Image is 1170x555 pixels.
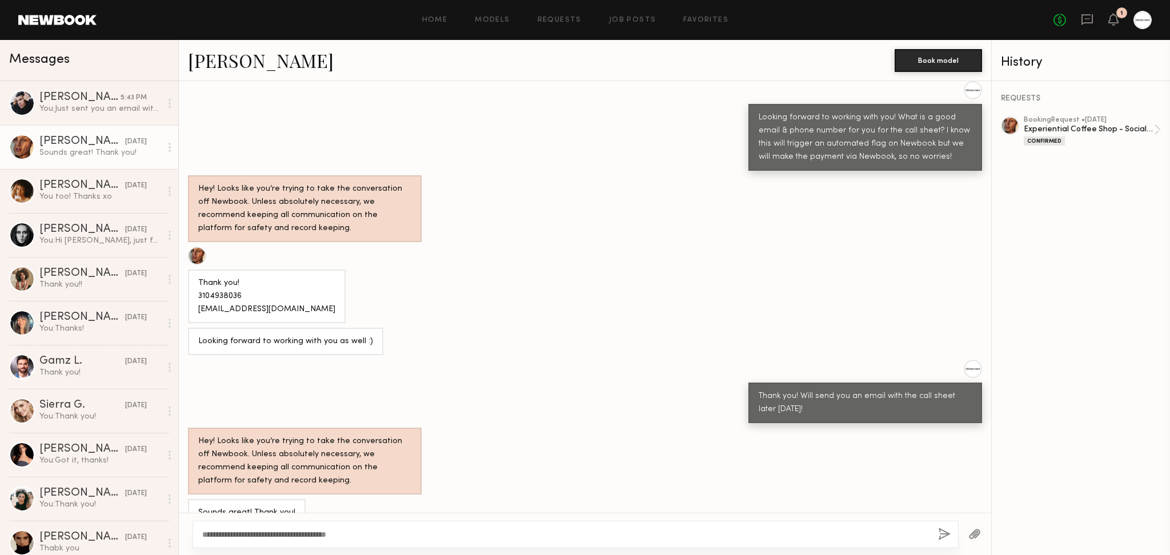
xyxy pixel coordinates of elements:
span: Messages [9,53,70,66]
div: You: Got it, thanks! [39,455,161,466]
div: Thank you!! [39,279,161,290]
a: Book model [895,55,982,65]
div: [DATE] [125,180,147,191]
a: bookingRequest •[DATE]Experiential Coffee Shop - Social CampaignConfirmed [1024,116,1161,146]
div: Thank you! Will send you an email with the call sheet later [DATE]! [759,390,972,416]
a: Favorites [683,17,728,24]
div: You too! Thanks xo [39,191,161,202]
a: Models [475,17,510,24]
div: You: Thank you! [39,411,161,422]
div: 1 [1120,10,1123,17]
div: Thabk you [39,543,161,554]
div: Experiential Coffee Shop - Social Campaign [1024,124,1154,135]
div: [PERSON_NAME] [39,444,125,455]
div: Hey! Looks like you’re trying to take the conversation off Newbook. Unless absolutely necessary, ... [198,435,411,488]
div: [PERSON_NAME] [39,488,125,499]
div: You: Just sent you an email with the call sheet! [39,103,161,114]
div: [PERSON_NAME] [39,180,125,191]
div: Confirmed [1024,136,1065,146]
div: Looking forward to working with you! What is a good email & phone number for you for the call she... [759,111,972,164]
div: Sounds great! Thank you! [198,506,295,520]
div: You: Thank you! [39,499,161,510]
div: [PERSON_NAME] [39,224,125,235]
div: [PERSON_NAME] [39,312,125,323]
div: [DATE] [125,224,147,235]
a: Home [422,17,448,24]
div: [PERSON_NAME] [39,92,121,103]
div: REQUESTS [1001,95,1161,103]
div: [DATE] [125,268,147,279]
div: Sounds great! Thank you! [39,147,161,158]
div: [DATE] [125,444,147,455]
div: [PERSON_NAME] [39,136,125,147]
a: [PERSON_NAME] [188,48,334,73]
div: [PERSON_NAME] [39,268,125,279]
button: Book model [895,49,982,72]
div: Thank you! [39,367,161,378]
div: Gamz L. [39,356,125,367]
div: You: Hi [PERSON_NAME], just following up. Does this work for you? [39,235,161,246]
div: [DATE] [125,400,147,411]
div: Hey! Looks like you’re trying to take the conversation off Newbook. Unless absolutely necessary, ... [198,183,411,235]
div: Looking forward to working with you as well :) [198,335,373,348]
div: History [1001,56,1161,69]
div: [DATE] [125,532,147,543]
div: [PERSON_NAME] [39,532,125,543]
div: [DATE] [125,356,147,367]
div: [DATE] [125,136,147,147]
div: 5:43 PM [121,92,147,103]
a: Job Posts [609,17,656,24]
div: [DATE] [125,488,147,499]
div: [DATE] [125,312,147,323]
div: booking Request • [DATE] [1024,116,1154,124]
a: Requests [538,17,582,24]
div: You: Thanks! [39,323,161,334]
div: Thank you! 3104938036 [EMAIL_ADDRESS][DOMAIN_NAME] [198,277,335,316]
div: Sierra G. [39,400,125,411]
